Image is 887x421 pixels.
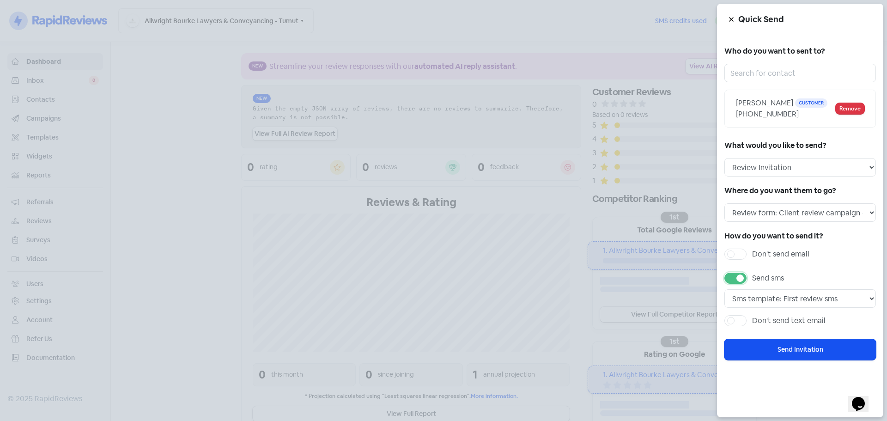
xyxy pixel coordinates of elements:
label: Send sms [752,273,784,284]
iframe: chat widget [848,384,878,412]
span: Customer [795,98,827,108]
h5: Quick Send [738,12,876,26]
label: Don't send email [752,249,809,260]
input: Search for contact [724,64,876,82]
label: Don't send text email [752,315,826,326]
h5: What would you like to send? [724,139,876,153]
button: Send Invitation [724,339,876,360]
h5: Where do you want them to go? [724,184,876,198]
div: [PHONE_NUMBER] [736,109,836,120]
button: Remove [836,103,864,114]
span: [PERSON_NAME] [736,98,793,108]
h5: Who do you want to sent to? [724,44,876,58]
h5: How do you want to send it? [724,229,876,243]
